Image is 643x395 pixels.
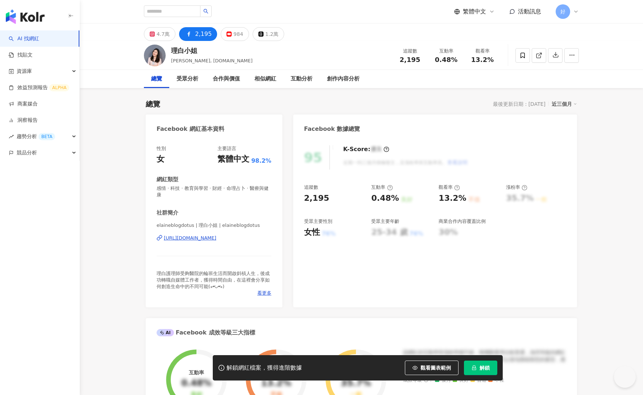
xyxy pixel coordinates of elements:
div: 總覽 [146,99,160,109]
div: 女性 [304,227,320,238]
div: 性別 [157,145,166,152]
div: Facebook 成效等級三大指標 [157,329,255,337]
span: 趨勢分析 [17,128,55,145]
span: 活動訊息 [518,8,541,15]
div: Facebook 數據總覽 [304,125,360,133]
span: 解鎖 [480,365,490,371]
div: 追蹤數 [304,184,318,191]
div: 觀看率 [469,47,496,55]
div: 觀看率 [439,184,460,191]
span: rise [9,134,14,139]
div: 追蹤數 [396,47,424,55]
div: 社群簡介 [157,209,178,217]
div: 4.7萬 [157,29,170,39]
div: Facebook 網紅基本資料 [157,125,224,133]
div: 受眾主要性別 [304,218,332,225]
div: 受眾主要年齡 [371,218,399,225]
span: 觀看圖表範例 [420,365,451,371]
div: K-Score : [343,145,389,153]
div: 相似網紅 [254,75,276,83]
span: elaineblogdotus | 理白小姐 | elaineblogdotus [157,222,271,229]
span: search [203,9,208,14]
a: searchAI 找網紅 [9,35,39,42]
span: 理白護理師受夠醫院的輪班生活而開啟斜槓人生，後成功轉職自媒體工作者，獲得時間自由，在這裡會分享如何創造生命中的不同可能(⁎⁍̴̛ᴗ⁍̴̛⁎) [157,271,270,289]
a: [URL][DOMAIN_NAME] [157,235,271,241]
a: 找貼文 [9,51,33,59]
span: 0.48% [435,56,457,63]
div: 商業合作內容覆蓋比例 [439,218,486,225]
span: 資源庫 [17,63,32,79]
div: 最後更新日期：[DATE] [493,101,545,107]
button: 觀看圖表範例 [405,361,459,375]
div: 解鎖網紅檔案，獲得進階數據 [227,364,302,372]
div: 繁體中文 [217,154,249,165]
div: [URL][DOMAIN_NAME] [164,235,216,241]
div: 互動率 [432,47,460,55]
div: 主要語言 [217,145,236,152]
button: 解鎖 [464,361,497,375]
div: 13.2% [261,378,291,388]
button: 2,195 [179,27,217,41]
div: 網紅類型 [157,176,178,183]
div: 該網紅的互動率和漲粉率都不錯，唯獨觀看率比較普通，為同等級的網紅的中低等級，效果不一定會好，但仍然建議可以發包開箱類型的案型，應該會比較有成效！ [403,349,566,370]
div: 漲粉率 [506,184,527,191]
div: 合作與價值 [213,75,240,83]
span: 13.2% [471,56,494,63]
div: 創作內容分析 [327,75,360,83]
span: 競品分析 [17,145,37,161]
img: logo [6,9,45,24]
div: 理白小姐 [171,46,253,55]
div: 2,195 [195,29,212,39]
button: 984 [221,27,249,41]
div: 受眾分析 [177,75,198,83]
div: 0.48% [371,193,399,204]
div: 互動率 [371,184,393,191]
div: 總覽 [151,75,162,83]
div: 女 [157,154,165,165]
div: 13.2% [439,193,466,204]
button: 1.2萬 [253,27,284,41]
a: 效益預測報告ALPHA [9,84,69,91]
img: KOL Avatar [144,45,166,66]
div: 984 [233,29,243,39]
span: 繁體中文 [463,8,486,16]
div: BETA [38,133,55,140]
span: [PERSON_NAME], [DOMAIN_NAME] [171,58,253,63]
span: 好 [560,8,565,16]
div: AI [157,329,174,336]
button: 4.7萬 [144,27,175,41]
span: 98.2% [251,157,271,165]
span: 2,195 [400,56,420,63]
span: 感情 · 科技 · 教育與學習 · 財經 · 命理占卜 · 醫療與健康 [157,185,271,198]
a: 洞察報告 [9,117,38,124]
div: 0.48% [181,378,211,388]
div: 2,195 [304,193,329,204]
span: 看更多 [257,290,271,296]
div: 互動分析 [291,75,312,83]
a: 商案媒合 [9,100,38,108]
div: 1.2萬 [265,29,278,39]
div: 近三個月 [552,99,577,109]
div: 35.7% [341,378,371,388]
span: lock [472,365,477,370]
